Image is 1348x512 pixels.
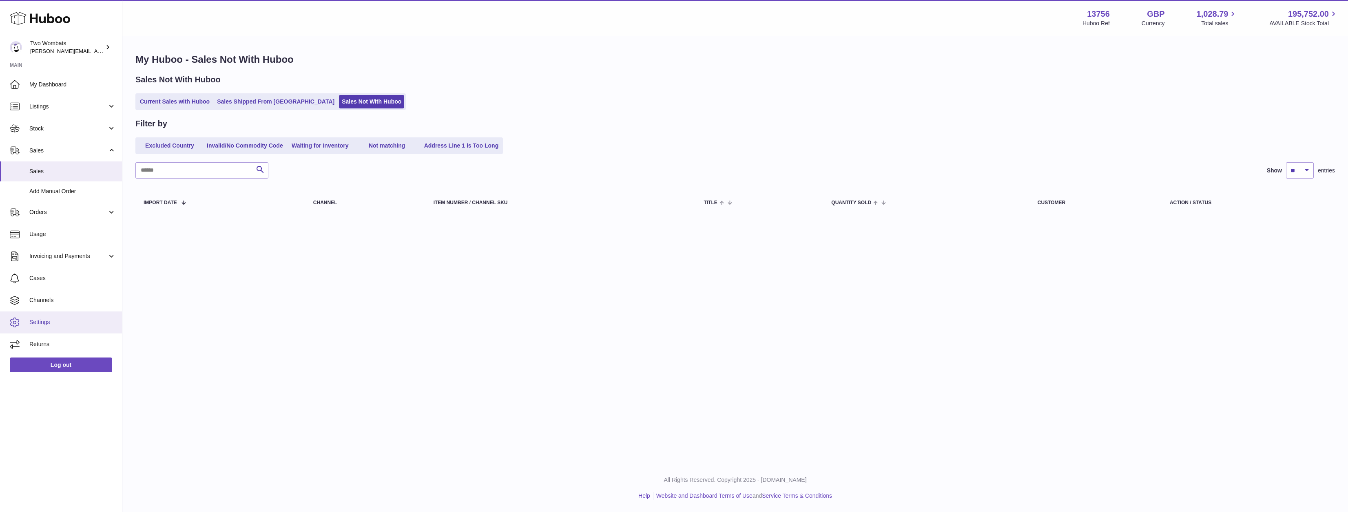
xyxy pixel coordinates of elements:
div: Channel [313,200,417,205]
a: Website and Dashboard Terms of Use [656,492,753,499]
a: Log out [10,358,112,372]
span: Stock [29,125,107,132]
span: Cases [29,274,116,282]
img: alan@twowombats.com [10,41,22,53]
span: My Dashboard [29,81,116,88]
a: Not matching [354,139,420,152]
span: Total sales [1201,20,1237,27]
span: 195,752.00 [1288,9,1329,20]
span: Import date [144,200,177,205]
a: Sales Not With Huboo [339,95,404,108]
span: Orders [29,208,107,216]
a: Waiting for Inventory [288,139,353,152]
p: All Rights Reserved. Copyright 2025 - [DOMAIN_NAME] [129,476,1341,484]
a: Sales Shipped From [GEOGRAPHIC_DATA] [214,95,337,108]
span: Title [704,200,717,205]
a: 195,752.00 AVAILABLE Stock Total [1269,9,1338,27]
strong: 13756 [1087,9,1110,20]
h1: My Huboo - Sales Not With Huboo [135,53,1335,66]
a: Address Line 1 is Too Long [421,139,502,152]
span: 1,028.79 [1197,9,1228,20]
span: Usage [29,230,116,238]
div: Customer [1038,200,1153,205]
span: Settings [29,318,116,326]
div: Two Wombats [30,40,104,55]
span: Listings [29,103,107,110]
span: entries [1318,167,1335,174]
strong: GBP [1147,9,1164,20]
a: Help [638,492,650,499]
h2: Sales Not With Huboo [135,74,221,85]
a: Invalid/No Commodity Code [204,139,286,152]
a: Service Terms & Conditions [762,492,832,499]
span: Sales [29,147,107,154]
h2: Filter by [135,118,167,129]
a: Excluded Country [137,139,202,152]
div: Action / Status [1170,200,1327,205]
label: Show [1267,167,1282,174]
span: Sales [29,168,116,175]
span: Channels [29,296,116,304]
li: and [653,492,832,500]
span: Returns [29,340,116,348]
span: [PERSON_NAME][EMAIL_ADDRESS][DOMAIN_NAME] [30,48,164,54]
div: Huboo Ref [1082,20,1110,27]
a: Current Sales with Huboo [137,95,212,108]
span: Quantity Sold [831,200,871,205]
span: Add Manual Order [29,188,116,195]
div: Item Number / Channel SKU [434,200,688,205]
div: Currency [1142,20,1165,27]
span: Invoicing and Payments [29,252,107,260]
a: 1,028.79 Total sales [1197,9,1238,27]
span: AVAILABLE Stock Total [1269,20,1338,27]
